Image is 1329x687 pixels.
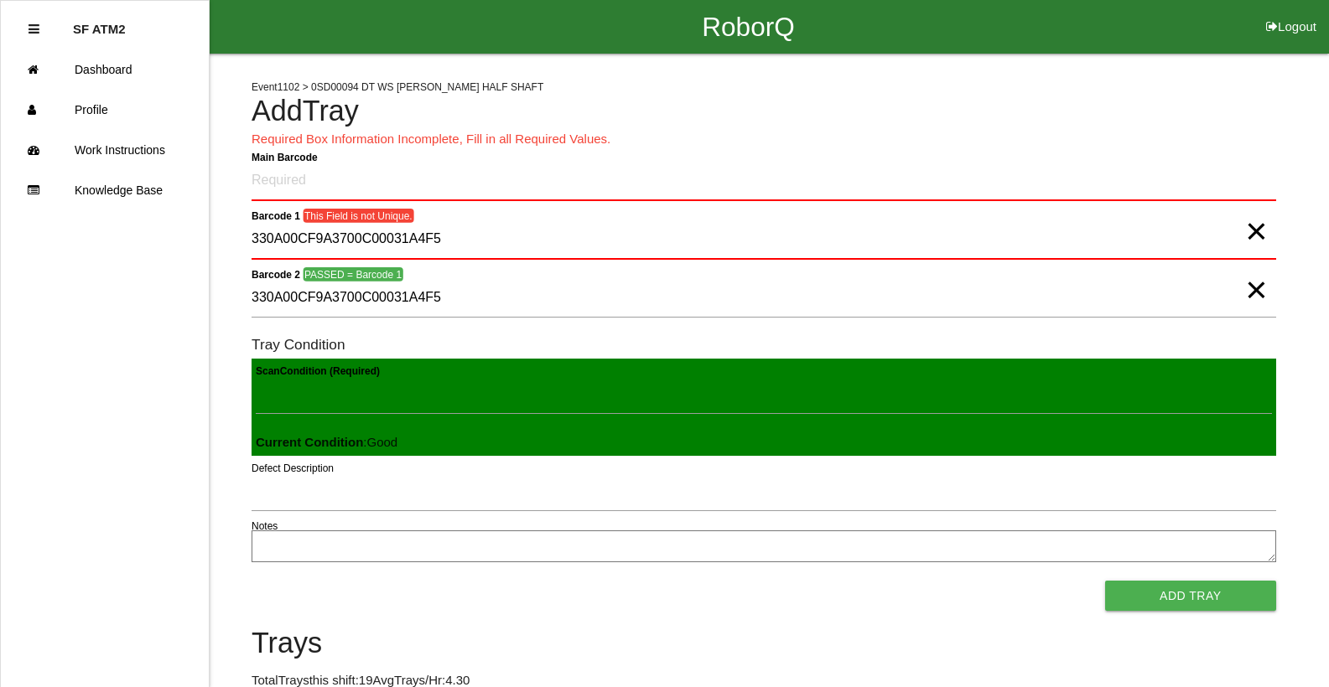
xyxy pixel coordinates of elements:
h6: Tray Condition [252,337,1276,353]
b: Barcode 1 [252,209,300,221]
a: Knowledge Base [1,170,209,210]
b: Main Barcode [252,151,318,163]
b: Barcode 2 [252,268,300,280]
b: Scan Condition (Required) [256,364,380,376]
h4: Trays [252,628,1276,659]
span: This Field is not Unique. [303,209,413,223]
input: Required [252,162,1276,201]
div: Close [29,9,39,49]
a: Profile [1,90,209,130]
a: Dashboard [1,49,209,90]
label: Defect Description [252,461,334,476]
h4: Add Tray [252,96,1276,127]
p: Required Box Information Incomplete, Fill in all Required Values. [252,130,1276,149]
span: Clear Input [1245,256,1267,290]
label: Notes [252,519,278,534]
b: Current Condition [256,435,363,449]
span: PASSED = Barcode 1 [303,267,402,282]
button: Add Tray [1105,581,1276,611]
span: Clear Input [1245,198,1267,231]
span: : Good [256,435,397,449]
span: Event 1102 > 0SD00094 DT WS [PERSON_NAME] HALF SHAFT [252,81,543,93]
p: SF ATM2 [73,9,126,36]
a: Work Instructions [1,130,209,170]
